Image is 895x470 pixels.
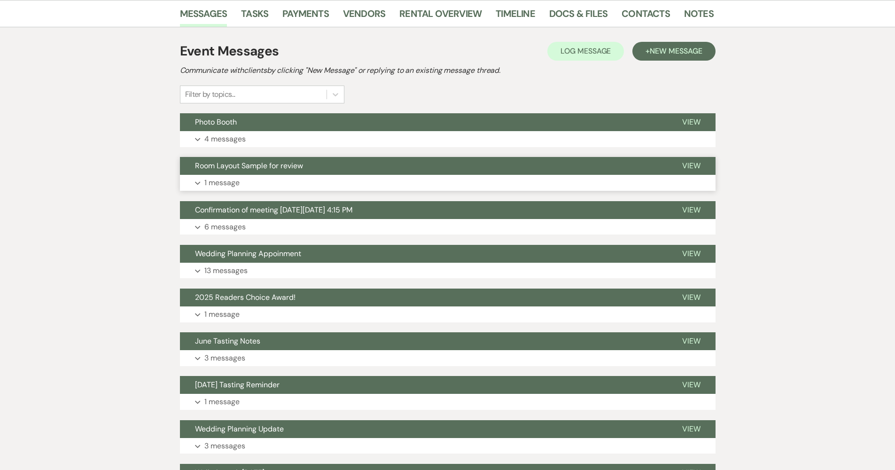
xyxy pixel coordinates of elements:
[204,440,245,452] p: 3 messages
[622,6,670,27] a: Contacts
[667,245,716,263] button: View
[682,336,700,346] span: View
[180,289,667,306] button: 2025 Readers Choice Award!
[204,133,246,145] p: 4 messages
[547,42,624,61] button: Log Message
[195,380,280,390] span: [DATE] Tasting Reminder
[180,157,667,175] button: Room Layout Sample for review
[195,117,237,127] span: Photo Booth
[204,396,240,408] p: 1 message
[682,292,700,302] span: View
[180,131,716,147] button: 4 messages
[650,46,702,56] span: New Message
[682,424,700,434] span: View
[667,376,716,394] button: View
[204,265,248,277] p: 13 messages
[180,245,667,263] button: Wedding Planning Appoinment
[682,380,700,390] span: View
[180,394,716,410] button: 1 message
[180,376,667,394] button: [DATE] Tasting Reminder
[667,113,716,131] button: View
[195,336,260,346] span: June Tasting Notes
[682,117,700,127] span: View
[195,424,284,434] span: Wedding Planning Update
[195,205,352,215] span: Confirmation of meeting [DATE][DATE] 4:15 PM
[684,6,714,27] a: Notes
[204,221,246,233] p: 6 messages
[180,41,279,61] h1: Event Messages
[399,6,482,27] a: Rental Overview
[180,263,716,279] button: 13 messages
[180,420,667,438] button: Wedding Planning Update
[180,306,716,322] button: 1 message
[195,292,296,302] span: 2025 Readers Choice Award!
[204,352,245,364] p: 3 messages
[682,249,700,258] span: View
[667,157,716,175] button: View
[667,420,716,438] button: View
[180,6,227,27] a: Messages
[180,113,667,131] button: Photo Booth
[632,42,715,61] button: +New Message
[180,332,667,350] button: June Tasting Notes
[180,65,716,76] h2: Communicate with clients by clicking "New Message" or replying to an existing message thread.
[667,289,716,306] button: View
[560,46,611,56] span: Log Message
[195,161,303,171] span: Room Layout Sample for review
[667,332,716,350] button: View
[241,6,268,27] a: Tasks
[667,201,716,219] button: View
[195,249,301,258] span: Wedding Planning Appoinment
[204,308,240,321] p: 1 message
[180,219,716,235] button: 6 messages
[496,6,535,27] a: Timeline
[180,438,716,454] button: 3 messages
[682,161,700,171] span: View
[180,175,716,191] button: 1 message
[180,201,667,219] button: Confirmation of meeting [DATE][DATE] 4:15 PM
[549,6,607,27] a: Docs & Files
[180,350,716,366] button: 3 messages
[343,6,385,27] a: Vendors
[282,6,329,27] a: Payments
[185,89,235,100] div: Filter by topics...
[682,205,700,215] span: View
[204,177,240,189] p: 1 message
